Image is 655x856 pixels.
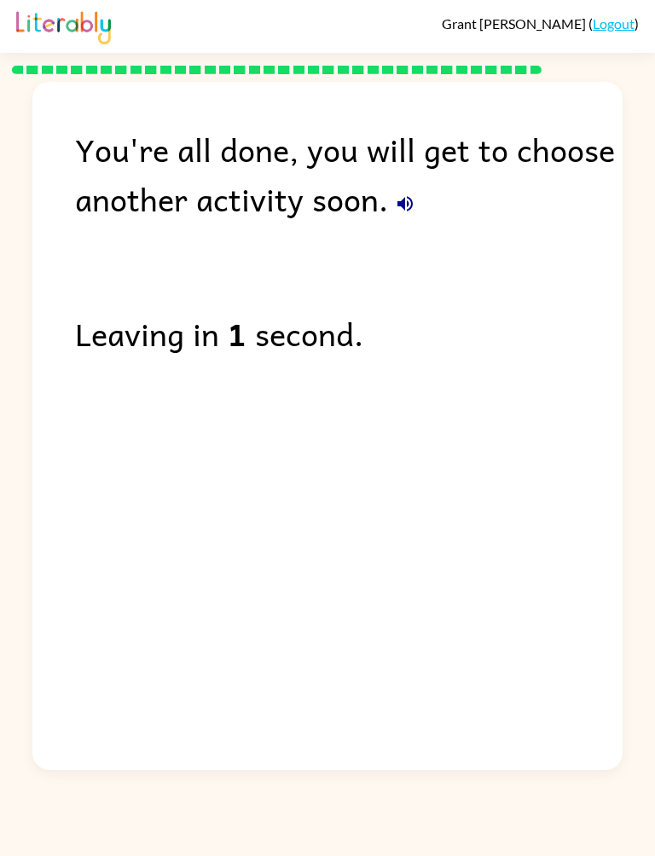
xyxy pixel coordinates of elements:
[442,15,588,32] span: Grant [PERSON_NAME]
[75,309,622,358] div: Leaving in second.
[75,124,622,223] div: You're all done, you will get to choose another activity soon.
[228,309,246,358] b: 1
[442,15,639,32] div: ( )
[593,15,635,32] a: Logout
[16,7,111,44] img: Literably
